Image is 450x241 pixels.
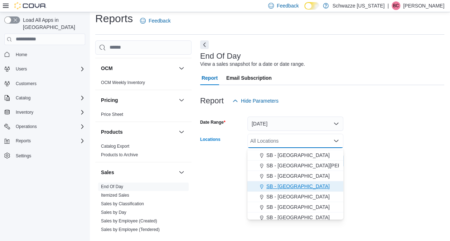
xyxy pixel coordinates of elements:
[13,65,85,73] span: Users
[177,96,186,104] button: Pricing
[387,1,389,10] p: |
[200,60,305,68] div: View a sales snapshot for a date or date range.
[95,11,133,26] h1: Reports
[241,97,279,104] span: Hide Parameters
[101,80,145,85] a: OCM Weekly Inventory
[266,162,371,169] span: SB - [GEOGRAPHIC_DATA][PERSON_NAME]
[1,122,88,132] button: Operations
[101,184,123,189] a: End Of Day
[200,119,226,125] label: Date Range
[101,143,129,149] span: Catalog Export
[13,151,85,160] span: Settings
[101,193,129,198] a: Itemized Sales
[95,142,192,162] div: Products
[266,214,330,221] span: SB - [GEOGRAPHIC_DATA]
[101,184,123,190] span: End Of Day
[1,150,88,161] button: Settings
[1,136,88,146] button: Reports
[13,65,30,73] button: Users
[101,169,176,176] button: Sales
[200,40,209,49] button: Next
[1,78,88,89] button: Customers
[101,218,157,224] span: Sales by Employee (Created)
[266,183,330,190] span: SB - [GEOGRAPHIC_DATA]
[333,138,339,144] button: Close list of options
[101,65,113,72] h3: OCM
[13,122,40,131] button: Operations
[101,201,144,207] span: Sales by Classification
[177,64,186,73] button: OCM
[16,81,37,87] span: Customers
[177,128,186,136] button: Products
[247,181,343,192] button: SB - [GEOGRAPHIC_DATA]
[101,227,160,232] a: Sales by Employee (Tendered)
[247,202,343,212] button: SB - [GEOGRAPHIC_DATA]
[20,16,85,31] span: Load All Apps in [GEOGRAPHIC_DATA]
[101,128,123,136] h3: Products
[101,112,123,117] a: Price Sheet
[277,2,299,9] span: Feedback
[101,169,114,176] h3: Sales
[200,137,221,142] label: Locations
[247,212,343,223] button: SB - [GEOGRAPHIC_DATA]
[13,137,85,145] span: Reports
[149,17,170,24] span: Feedback
[13,50,85,59] span: Home
[266,141,315,148] span: SB - DU (Dispensary)
[247,192,343,202] button: SB - [GEOGRAPHIC_DATA]
[16,52,27,58] span: Home
[13,137,34,145] button: Reports
[202,71,218,85] span: Report
[1,64,88,74] button: Users
[247,161,343,171] button: SB - [GEOGRAPHIC_DATA][PERSON_NAME]
[177,168,186,177] button: Sales
[304,2,319,10] input: Dark Mode
[101,235,132,241] span: Sales by Invoice
[1,93,88,103] button: Catalog
[4,46,85,179] nav: Complex example
[13,108,36,117] button: Inventory
[101,97,118,104] h3: Pricing
[247,171,343,181] button: SB - [GEOGRAPHIC_DATA]
[137,14,173,28] a: Feedback
[101,152,138,158] span: Products to Archive
[266,172,330,179] span: SB - [GEOGRAPHIC_DATA]
[13,108,85,117] span: Inventory
[95,78,192,90] div: OCM
[95,110,192,122] div: Pricing
[14,2,47,9] img: Cova
[13,122,85,131] span: Operations
[332,1,384,10] p: Schwazze [US_STATE]
[229,94,281,108] button: Hide Parameters
[226,71,272,85] span: Email Subscription
[13,152,34,160] a: Settings
[13,94,85,102] span: Catalog
[101,152,138,157] a: Products to Archive
[101,227,160,232] span: Sales by Employee (Tendered)
[247,117,343,131] button: [DATE]
[16,138,31,144] span: Reports
[16,153,31,159] span: Settings
[200,97,224,105] h3: Report
[101,201,144,206] a: Sales by Classification
[101,97,176,104] button: Pricing
[393,1,399,10] span: BC
[247,150,343,161] button: SB - [GEOGRAPHIC_DATA]
[13,50,30,59] a: Home
[13,94,33,102] button: Catalog
[16,66,27,72] span: Users
[101,218,157,223] a: Sales by Employee (Created)
[392,1,400,10] div: Brennan Croy
[16,95,30,101] span: Catalog
[101,80,145,85] span: OCM Weekly Inventory
[266,152,330,159] span: SB - [GEOGRAPHIC_DATA]
[101,128,176,136] button: Products
[16,109,33,115] span: Inventory
[16,124,37,129] span: Operations
[101,192,129,198] span: Itemized Sales
[101,210,126,215] a: Sales by Day
[1,107,88,117] button: Inventory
